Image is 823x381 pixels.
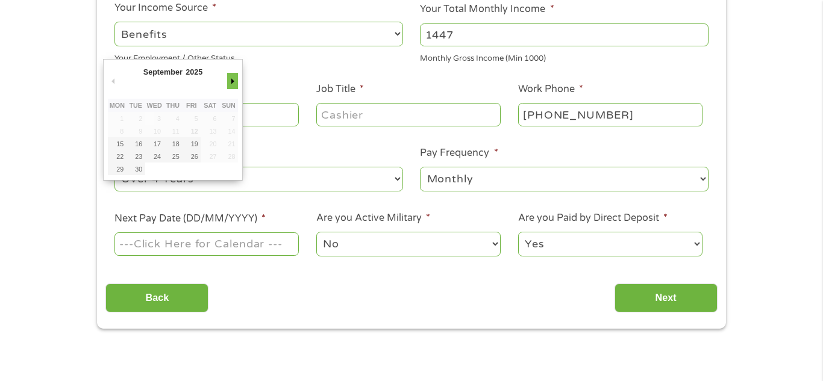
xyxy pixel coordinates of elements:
[420,23,709,46] input: 1800
[127,163,145,175] button: 30
[316,103,501,126] input: Cashier
[127,137,145,150] button: 16
[164,137,183,150] button: 18
[182,137,201,150] button: 19
[110,102,125,109] abbr: Monday
[316,83,364,96] label: Job Title
[108,73,119,89] button: Previous Month
[227,73,238,89] button: Next Month
[420,3,554,16] label: Your Total Monthly Income
[518,83,583,96] label: Work Phone
[518,212,668,225] label: Are you Paid by Direct Deposit
[164,150,183,163] button: 25
[204,102,216,109] abbr: Saturday
[615,283,718,313] input: Next
[184,64,204,80] div: 2025
[166,102,180,109] abbr: Thursday
[222,102,236,109] abbr: Sunday
[129,102,142,109] abbr: Tuesday
[142,64,184,80] div: September
[518,103,703,126] input: (231) 754-4010
[114,2,216,14] label: Your Income Source
[420,49,709,65] div: Monthly Gross Income (Min 1000)
[316,212,430,225] label: Are you Active Military
[114,49,403,65] div: Your Employment / Other Status
[420,147,498,160] label: Pay Frequency
[145,150,164,163] button: 24
[105,283,208,313] input: Back
[186,102,196,109] abbr: Friday
[127,150,145,163] button: 23
[108,163,127,175] button: 29
[182,150,201,163] button: 26
[145,137,164,150] button: 17
[147,102,162,109] abbr: Wednesday
[114,212,266,225] label: Next Pay Date (DD/MM/YYYY)
[108,150,127,163] button: 22
[108,137,127,150] button: 15
[114,232,299,255] input: Use the arrow keys to pick a date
